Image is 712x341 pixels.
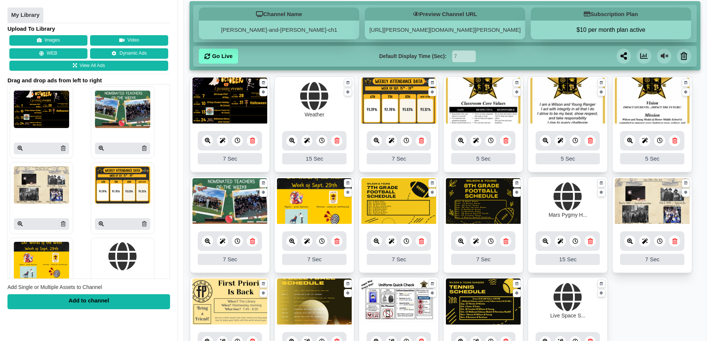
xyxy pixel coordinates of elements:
img: P250x250 image processing20250930 1793698 1lv0sox [14,91,69,128]
a: My Library [7,7,43,23]
img: 12.142 mb [446,278,521,325]
img: 1788.290 kb [615,77,690,124]
div: Live Space S... [550,312,585,320]
img: P250x250 image processing20250929 1793698 176ewit [14,167,69,204]
img: 842.610 kb [277,278,352,325]
div: 7 Sec [620,254,684,265]
button: $10 per month plan active [531,26,691,34]
img: 2.818 mb [192,178,267,225]
img: P250x250 image processing20250929 1793698 1sh20tb [14,242,69,280]
a: View All Ads [9,61,168,71]
img: 92.625 kb [192,278,267,325]
div: 7 Sec [367,254,431,265]
img: 13.968 mb [446,178,521,225]
h5: Subscription Plan [531,7,691,21]
button: WEB [9,49,87,59]
div: 7 Sec [367,153,431,164]
img: 8.781 mb [361,178,436,225]
div: 5 Sec [620,153,684,164]
input: Seconds [452,51,476,62]
div: 7 Sec [451,254,515,265]
img: 1786.025 kb [530,77,605,124]
a: Go Live [199,49,238,64]
button: Video [90,36,168,46]
img: 597.906 kb [361,77,436,124]
img: P250x250 image processing20250930 1793698 1oxjdjv [95,91,150,128]
h4: Upload To Library [7,25,170,33]
img: 1802.340 kb [446,77,521,124]
img: 25.997 mb [615,178,690,225]
div: 15 Sec [282,153,346,164]
button: Images [9,36,87,46]
img: 1317.098 kb [361,278,436,325]
img: 1236.404 kb [192,77,267,124]
div: 7 Sec [198,153,262,164]
iframe: Chat Widget [584,260,712,341]
div: 7 Sec [198,254,262,265]
div: [PERSON_NAME]-and-[PERSON_NAME]-ch1 [199,21,359,39]
a: Dynamic Ads [90,49,168,59]
div: 15 Sec [536,254,600,265]
div: Weather [305,111,324,119]
h5: Channel Name [199,7,359,21]
div: Add to channel [7,294,170,309]
img: 5.491 mb [277,178,352,225]
label: Default Display Time (Sec): [379,52,446,60]
div: 5 Sec [536,153,600,164]
div: Mars Pygmy H... [549,211,587,219]
div: 7 Sec [282,254,346,265]
img: P250x250 image processing20250929 1793698 eam3ah [95,167,150,204]
a: [URL][PERSON_NAME][DOMAIN_NAME][PERSON_NAME] [369,27,521,33]
span: Add Single or Multiple Assets to Channel [7,284,102,290]
span: Drag and drop ads from left to right [7,77,170,85]
h5: Preview Channel URL [365,7,525,21]
div: 5 Sec [451,153,515,164]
